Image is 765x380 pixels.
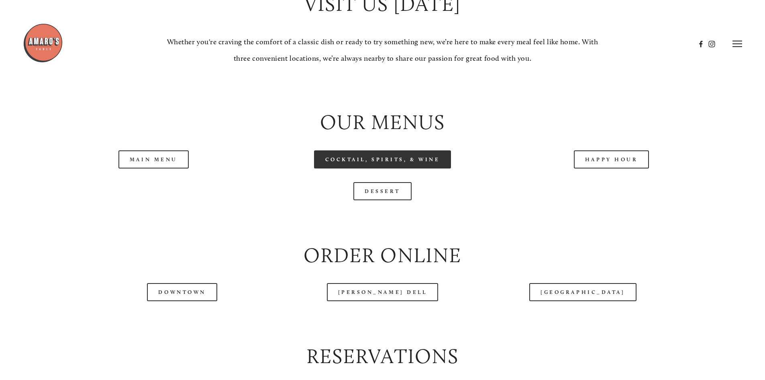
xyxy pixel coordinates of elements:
[574,150,649,168] a: Happy Hour
[118,150,189,168] a: Main Menu
[46,241,719,270] h2: Order Online
[314,150,451,168] a: Cocktail, Spirits, & Wine
[327,283,439,301] a: [PERSON_NAME] Dell
[147,283,217,301] a: Downtown
[353,182,412,200] a: Dessert
[46,108,719,137] h2: Our Menus
[23,23,63,63] img: Amaro's Table
[529,283,636,301] a: [GEOGRAPHIC_DATA]
[46,342,719,371] h2: Reservations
